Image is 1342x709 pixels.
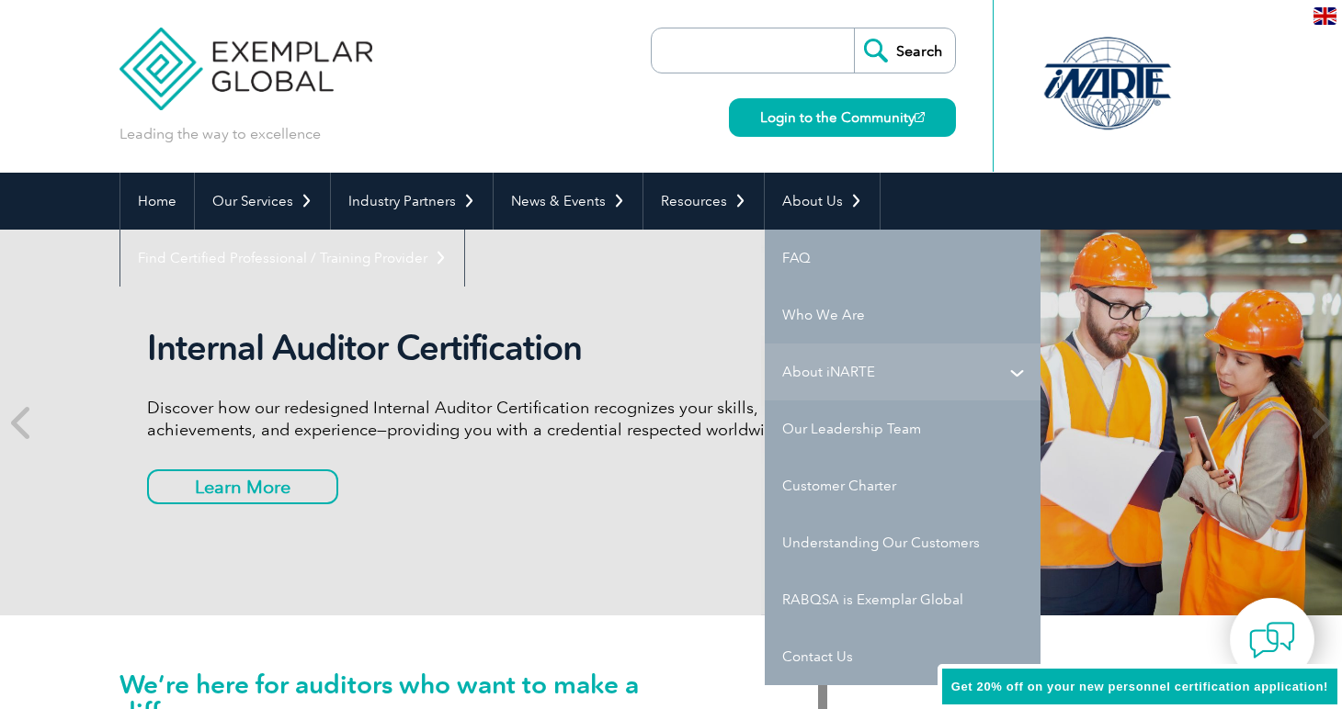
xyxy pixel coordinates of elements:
[765,287,1041,343] a: Who We Are
[643,173,764,230] a: Resources
[119,124,321,144] p: Leading the way to excellence
[195,173,330,230] a: Our Services
[147,327,836,369] h2: Internal Auditor Certification
[331,173,493,230] a: Industry Partners
[765,628,1041,685] a: Contact Us
[765,400,1041,457] a: Our Leadership Team
[120,230,464,287] a: Find Certified Professional / Training Provider
[765,514,1041,571] a: Understanding Our Customers
[765,343,1041,400] a: About iNARTE
[951,680,1328,693] span: Get 20% off on your new personnel certification application!
[147,469,338,504] a: Learn More
[765,571,1041,628] a: RABQSA is Exemplar Global
[1249,617,1295,663] img: contact-chat.png
[120,173,194,230] a: Home
[854,28,955,73] input: Search
[494,173,643,230] a: News & Events
[765,457,1041,514] a: Customer Charter
[765,173,880,230] a: About Us
[1314,7,1336,25] img: en
[729,98,956,137] a: Login to the Community
[147,397,836,441] p: Discover how our redesigned Internal Auditor Certification recognizes your skills, achievements, ...
[765,230,1041,287] a: FAQ
[915,112,925,122] img: open_square.png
